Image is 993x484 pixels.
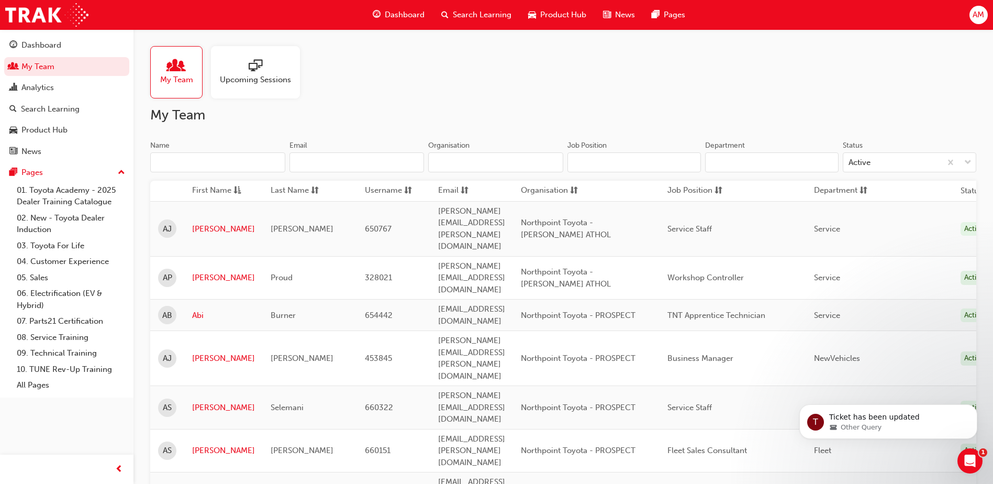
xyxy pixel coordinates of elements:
span: Search Learning [453,9,511,21]
span: 660322 [365,403,393,412]
a: pages-iconPages [643,4,694,26]
a: guage-iconDashboard [364,4,433,26]
span: Last Name [271,184,309,197]
span: 328021 [365,273,392,282]
a: 03. Toyota For Life [13,238,129,254]
iframe: Intercom notifications message [784,382,993,456]
button: Emailsorting-icon [438,184,496,197]
span: Dashboard [385,9,425,21]
span: sorting-icon [570,184,578,197]
span: pages-icon [9,168,17,178]
span: AP [163,272,172,284]
span: NewVehicles [814,354,860,363]
span: Selemani [271,403,304,412]
span: Northpoint Toyota - PROSPECT [521,403,635,412]
div: Active [849,157,871,169]
a: 01. Toyota Academy - 2025 Dealer Training Catalogue [13,182,129,210]
span: people-icon [9,62,17,72]
a: 10. TUNE Rev-Up Training [13,361,129,378]
div: Department [705,140,745,151]
div: Active [961,222,988,236]
img: Trak [5,3,88,27]
div: Name [150,140,170,151]
div: Analytics [21,82,54,94]
span: Product Hub [540,9,586,21]
span: [PERSON_NAME] [271,224,333,234]
span: guage-icon [373,8,381,21]
span: search-icon [9,105,17,114]
div: Active [961,351,988,366]
span: sorting-icon [311,184,319,197]
span: sorting-icon [461,184,468,197]
a: car-iconProduct Hub [520,4,595,26]
span: Organisation [521,184,568,197]
span: AJ [163,353,172,365]
input: Job Position [567,152,701,172]
span: [PERSON_NAME] [271,446,333,455]
span: [PERSON_NAME] [271,354,333,363]
span: up-icon [118,166,125,180]
span: down-icon [964,156,972,170]
span: Northpoint Toyota - [PERSON_NAME] ATHOL [521,218,611,239]
span: Business Manager [667,354,733,363]
a: 05. Sales [13,270,129,286]
a: Dashboard [4,36,129,55]
div: Pages [21,167,43,179]
div: Active [961,271,988,285]
a: 09. Technical Training [13,345,129,361]
span: 453845 [365,354,392,363]
span: 650767 [365,224,392,234]
button: Departmentsorting-icon [814,184,872,197]
button: Organisationsorting-icon [521,184,578,197]
span: Proud [271,273,293,282]
span: 1 [979,448,987,457]
span: AM [973,9,984,21]
iframe: Intercom live chat [957,448,983,474]
input: Name [150,152,285,172]
div: Job Position [567,140,607,151]
div: Dashboard [21,39,61,51]
a: My Team [4,57,129,76]
span: [PERSON_NAME][EMAIL_ADDRESS][PERSON_NAME][DOMAIN_NAME] [438,206,505,251]
span: AJ [163,223,172,235]
a: 07. Parts21 Certification [13,313,129,329]
span: Northpoint Toyota - PROSPECT [521,446,635,455]
span: sorting-icon [404,184,412,197]
a: News [4,142,129,161]
span: car-icon [528,8,536,21]
div: Product Hub [21,124,68,136]
span: prev-icon [115,463,123,476]
a: Search Learning [4,100,129,119]
span: [PERSON_NAME][EMAIL_ADDRESS][DOMAIN_NAME] [438,391,505,424]
span: Burner [271,311,296,320]
span: Northpoint Toyota - [PERSON_NAME] ATHOL [521,267,611,289]
span: Northpoint Toyota - PROSPECT [521,354,635,363]
span: Pages [664,9,685,21]
span: people-icon [170,59,183,74]
span: AS [163,402,172,414]
div: Search Learning [21,103,80,115]
div: News [21,146,41,158]
button: Usernamesorting-icon [365,184,422,197]
span: Department [814,184,857,197]
span: Service [814,311,840,320]
th: Status [961,185,983,197]
span: My Team [160,74,193,86]
span: [EMAIL_ADDRESS][DOMAIN_NAME] [438,304,505,326]
span: sorting-icon [860,184,867,197]
span: Northpoint Toyota - PROSPECT [521,311,635,320]
a: All Pages [13,377,129,393]
input: Department [705,152,839,172]
input: Email [289,152,425,172]
a: [PERSON_NAME] [192,402,255,414]
span: TNT Apprentice Technician [667,311,765,320]
h2: My Team [150,107,976,124]
span: [EMAIL_ADDRESS][PERSON_NAME][DOMAIN_NAME] [438,434,505,467]
a: Abi [192,310,255,322]
span: news-icon [603,8,611,21]
span: car-icon [9,126,17,135]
